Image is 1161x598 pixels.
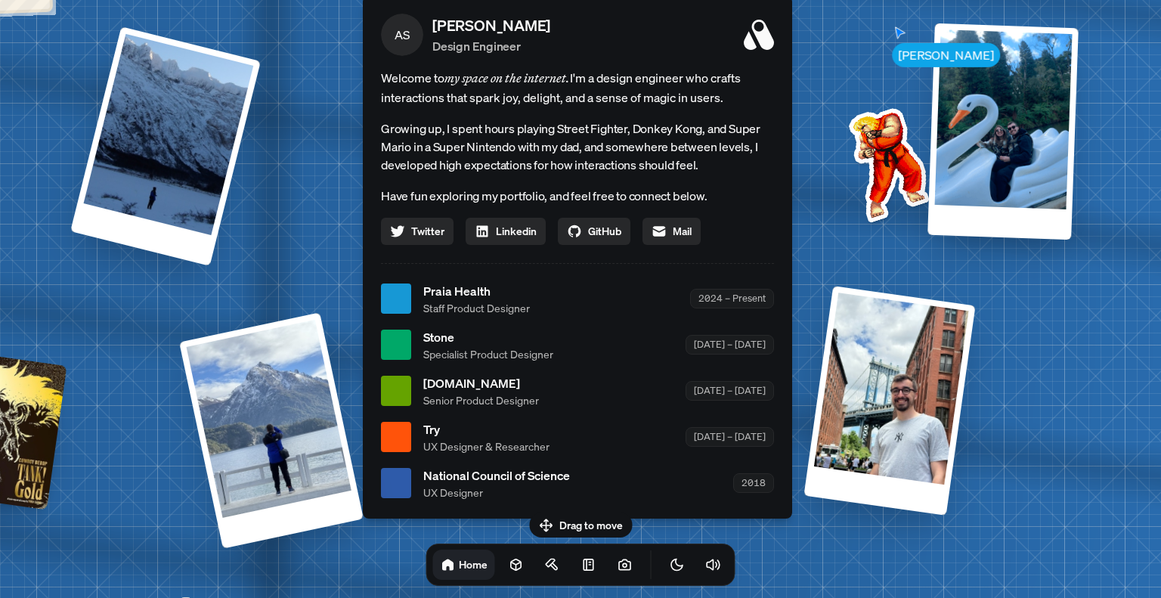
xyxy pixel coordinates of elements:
[686,427,774,446] div: [DATE] – [DATE]
[423,420,550,438] span: Try
[558,218,630,245] a: GitHub
[381,68,774,107] span: Welcome to I'm a design engineer who crafts interactions that spark joy, delight, and a sense of ...
[381,218,454,245] a: Twitter
[423,438,550,454] span: UX Designer & Researcher
[433,550,495,580] a: Home
[423,300,530,316] span: Staff Product Designer
[432,37,550,55] p: Design Engineer
[686,381,774,400] div: [DATE] – [DATE]
[423,346,553,362] span: Specialist Product Designer
[432,14,550,37] p: [PERSON_NAME]
[381,186,774,206] p: Have fun exploring my portfolio, and feel free to connect below.
[444,70,570,85] em: my space on the internet.
[690,289,774,308] div: 2024 – Present
[496,223,537,239] span: Linkedin
[381,14,423,56] span: AS
[686,335,774,354] div: [DATE] – [DATE]
[466,218,546,245] a: Linkedin
[423,485,570,500] span: UX Designer
[810,85,962,238] img: Profile example
[381,119,774,174] p: Growing up, I spent hours playing Street Fighter, Donkey Kong, and Super Mario in a Super Nintend...
[733,473,774,492] div: 2018
[673,223,692,239] span: Mail
[423,374,539,392] span: [DOMAIN_NAME]
[423,392,539,408] span: Senior Product Designer
[698,550,729,580] button: Toggle Audio
[423,282,530,300] span: Praia Health
[588,223,621,239] span: GitHub
[459,557,488,572] h1: Home
[423,466,570,485] span: National Council of Science
[411,223,444,239] span: Twitter
[642,218,701,245] a: Mail
[423,328,553,346] span: Stone
[662,550,692,580] button: Toggle Theme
